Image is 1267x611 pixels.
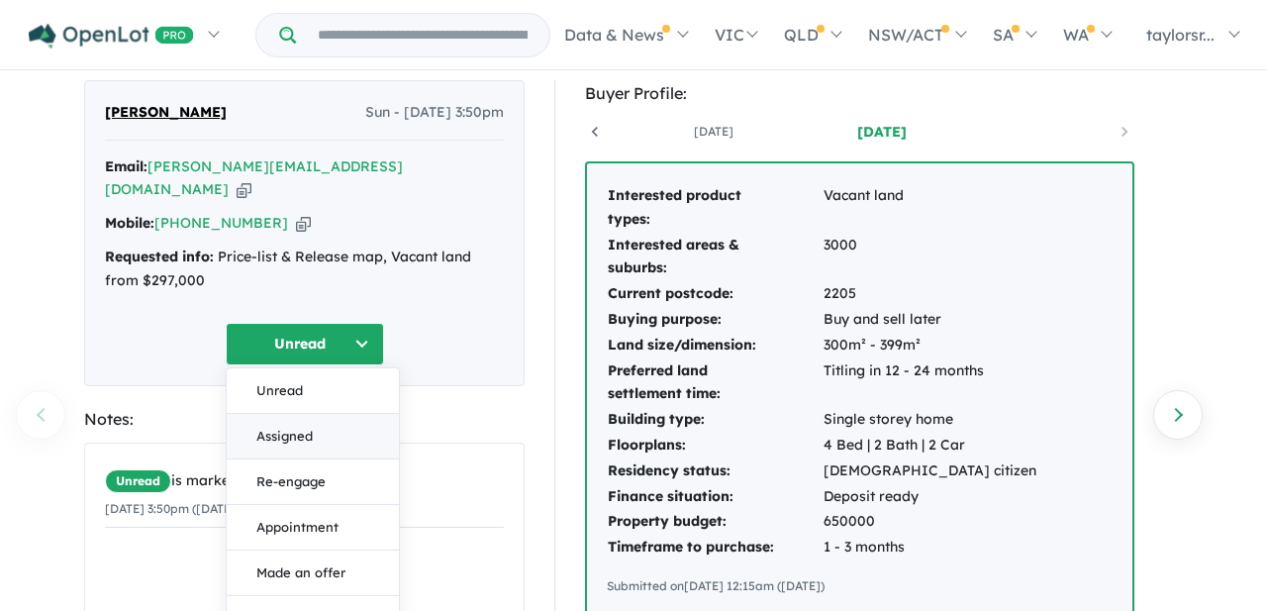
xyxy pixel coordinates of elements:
[1146,25,1215,45] span: taylorsr...
[154,214,288,232] a: [PHONE_NUMBER]
[105,501,240,516] small: [DATE] 3:50pm ([DATE])
[823,333,1037,358] td: 300m² - 399m²
[105,248,214,265] strong: Requested info:
[823,407,1037,433] td: Single storey home
[607,576,1113,596] div: Submitted on [DATE] 12:15am ([DATE])
[227,414,399,459] button: Assigned
[105,214,154,232] strong: Mobile:
[607,509,823,535] td: Property budget:
[798,122,966,142] a: [DATE]
[607,333,823,358] td: Land size/dimension:
[607,458,823,484] td: Residency status:
[823,484,1037,510] td: Deposit ready
[823,183,1037,233] td: Vacant land
[227,551,399,596] button: Made an offer
[226,323,384,365] button: Unread
[823,458,1037,484] td: [DEMOGRAPHIC_DATA] citizen
[296,213,311,234] button: Copy
[823,358,1037,408] td: Titling in 12 - 24 months
[105,469,504,493] div: is marked.
[105,101,227,125] span: [PERSON_NAME]
[237,179,251,200] button: Copy
[105,246,504,293] div: Price-list & Release map, Vacant land from $297,000
[105,469,171,493] span: Unread
[365,101,504,125] span: Sun - [DATE] 3:50pm
[29,24,194,49] img: Openlot PRO Logo White
[607,407,823,433] td: Building type:
[607,233,823,282] td: Interested areas & suburbs:
[823,307,1037,333] td: Buy and sell later
[300,14,545,56] input: Try estate name, suburb, builder or developer
[823,535,1037,560] td: 1 - 3 months
[607,484,823,510] td: Finance situation:
[823,509,1037,535] td: 650000
[227,505,399,551] button: Appointment
[105,157,147,175] strong: Email:
[607,358,823,408] td: Preferred land settlement time:
[105,157,403,199] a: [PERSON_NAME][EMAIL_ADDRESS][DOMAIN_NAME]
[607,535,823,560] td: Timeframe to purchase:
[607,281,823,307] td: Current postcode:
[607,433,823,458] td: Floorplans:
[227,368,399,414] button: Unread
[630,122,798,142] a: [DATE]
[585,80,1134,107] div: Buyer Profile:
[823,281,1037,307] td: 2205
[823,233,1037,282] td: 3000
[227,459,399,505] button: Re-engage
[607,183,823,233] td: Interested product types:
[823,433,1037,458] td: 4 Bed | 2 Bath | 2 Car
[84,406,525,433] div: Notes:
[607,307,823,333] td: Buying purpose:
